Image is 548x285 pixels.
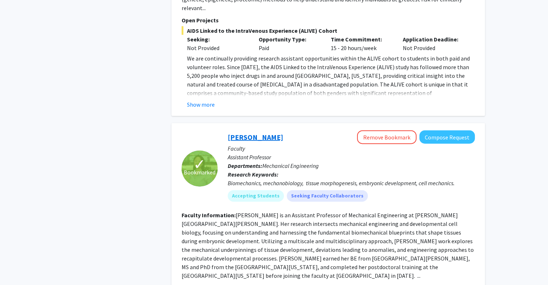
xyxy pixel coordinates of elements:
[182,26,475,35] span: AIDS Linked to the IntraVenous Experience (ALIVE) Cohort
[325,35,397,52] div: 15 - 20 hours/week
[228,179,475,187] div: Biomechanics, mechanobiology, tissue morphogenesis, embryonic development, cell mechanics.
[187,100,215,109] button: Show more
[228,171,279,178] b: Research Keywords:
[228,153,475,161] p: Assistant Professor
[419,130,475,144] button: Compose Request to Shinuo Weng
[193,161,206,168] span: ✓
[5,253,31,280] iframe: Chat
[182,211,236,219] b: Faculty Information:
[228,144,475,153] p: Faculty
[184,168,215,177] span: Bookmarked
[187,44,248,52] div: Not Provided
[287,190,368,202] mat-chip: Seeking Faculty Collaborators
[182,211,474,279] fg-read-more: [PERSON_NAME] is an Assistant Professor of Mechanical Engineering at [PERSON_NAME][GEOGRAPHIC_DAT...
[228,162,262,169] b: Departments:
[259,35,320,44] p: Opportunity Type:
[331,35,392,44] p: Time Commitment:
[397,35,469,52] div: Not Provided
[403,35,464,44] p: Application Deadline:
[253,35,325,52] div: Paid
[182,16,475,25] p: Open Projects
[357,130,416,144] button: Remove Bookmark
[187,54,475,158] p: We are continually providing research assistant opportunities within the ALIVE cohort to students...
[228,133,283,142] a: [PERSON_NAME]
[187,35,248,44] p: Seeking:
[228,190,284,202] mat-chip: Accepting Students
[262,162,319,169] span: Mechanical Engineering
